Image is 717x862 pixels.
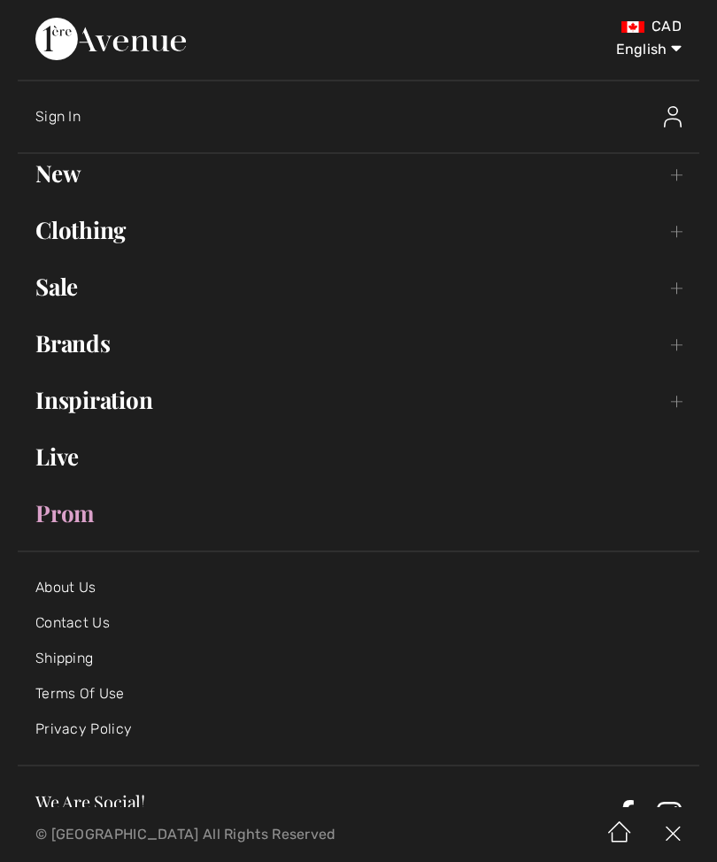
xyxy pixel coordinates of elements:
div: CAD [423,18,682,35]
h3: We Are Social! [35,793,610,811]
a: Facebook [617,800,635,828]
span: Sign In [35,108,81,125]
a: Clothing [18,211,699,250]
a: Inspiration [18,381,699,419]
img: Home [593,807,646,862]
img: 1ère Avenue [35,18,186,60]
span: Help [41,12,77,28]
a: Sign InSign In [35,89,699,145]
p: © [GEOGRAPHIC_DATA] All Rights Reserved [35,828,423,841]
a: Live [18,437,699,476]
img: X [646,807,699,862]
a: Sale [18,267,699,306]
a: Privacy Policy [35,720,132,737]
a: Prom [18,494,699,533]
a: New [18,154,699,193]
a: Shipping [35,650,93,666]
a: Brands [18,324,699,363]
a: Instagram [657,800,682,828]
a: Terms Of Use [35,685,125,702]
a: About Us [35,579,96,596]
img: Sign In [664,106,682,127]
a: Contact Us [35,614,110,631]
